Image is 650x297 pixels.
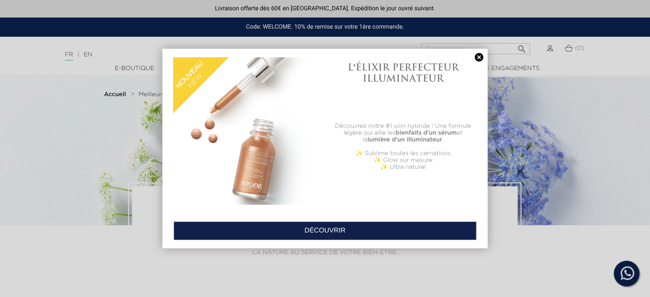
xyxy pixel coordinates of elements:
p: ✨ Ultra naturel [329,164,477,171]
b: lumière d'un illuminateur [368,137,442,143]
h1: L'ÉLIXIR PERFECTEUR ILLUMINATEUR [329,62,477,84]
p: ✨ Glow sur mesure [329,157,477,164]
p: Découvrez notre #1 soin hybride ! Une formule légère qui allie les et la . [329,123,477,143]
b: bienfaits d'un sérum [396,130,457,136]
a: DÉCOUVRIR [174,221,476,240]
p: ✨ Sublime toutes les carnations [329,150,477,157]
